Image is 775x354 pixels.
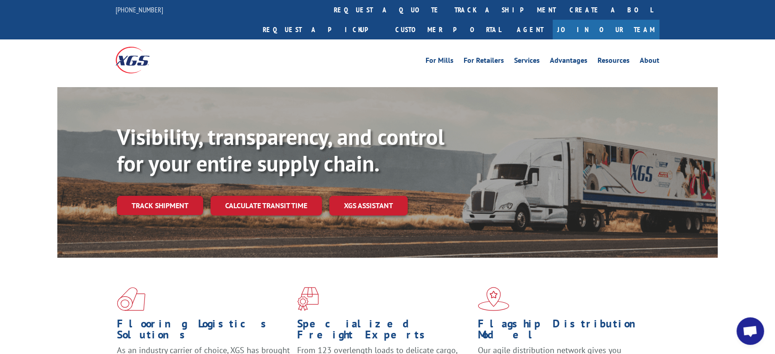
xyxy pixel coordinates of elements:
[598,57,630,67] a: Resources
[550,57,587,67] a: Advantages
[736,317,764,345] a: Open chat
[117,122,444,177] b: Visibility, transparency, and control for your entire supply chain.
[117,287,145,311] img: xgs-icon-total-supply-chain-intelligence-red
[116,5,163,14] a: [PHONE_NUMBER]
[478,318,651,345] h1: Flagship Distribution Model
[329,196,408,216] a: XGS ASSISTANT
[210,196,322,216] a: Calculate transit time
[640,57,659,67] a: About
[478,287,509,311] img: xgs-icon-flagship-distribution-model-red
[388,20,508,39] a: Customer Portal
[426,57,454,67] a: For Mills
[297,287,319,311] img: xgs-icon-focused-on-flooring-red
[117,196,203,215] a: Track shipment
[297,318,471,345] h1: Specialized Freight Experts
[464,57,504,67] a: For Retailers
[508,20,553,39] a: Agent
[256,20,388,39] a: Request a pickup
[514,57,540,67] a: Services
[117,318,290,345] h1: Flooring Logistics Solutions
[553,20,659,39] a: Join Our Team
